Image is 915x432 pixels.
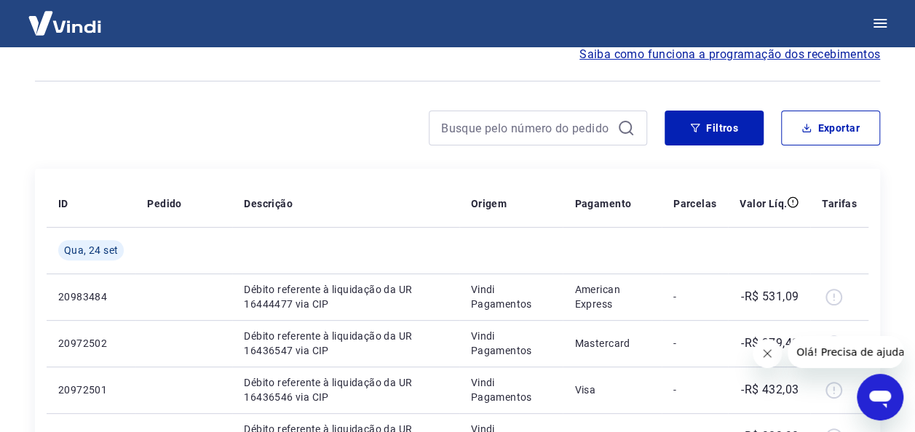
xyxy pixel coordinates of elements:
p: Débito referente à liquidação da UR 16444477 via CIP [244,282,447,311]
p: Parcelas [673,196,716,211]
p: Origem [471,196,507,211]
p: Visa [574,383,649,397]
p: Pedido [147,196,181,211]
p: Pagamento [574,196,631,211]
p: ID [58,196,68,211]
p: -R$ 531,09 [741,288,799,305]
p: - [673,383,716,397]
iframe: Mensagem da empresa [788,336,903,368]
span: Olá! Precisa de ajuda? [9,10,122,22]
p: Tarifas [822,196,857,211]
p: Vindi Pagamentos [471,375,552,404]
p: - [673,336,716,351]
a: Saiba como funciona a programação dos recebimentos [579,46,880,63]
p: 20983484 [58,289,124,304]
p: Débito referente à liquidação da UR 16436546 via CIP [244,375,447,404]
input: Busque pelo número do pedido [441,117,611,139]
iframe: Fechar mensagem [753,339,782,368]
button: Exportar [781,111,880,145]
p: Descrição [244,196,293,211]
p: -R$ 432,03 [741,381,799,399]
span: Qua, 24 set [64,243,118,257]
iframe: Botão para abrir a janela de mensagens [857,374,903,420]
p: Vindi Pagamentos [471,329,552,358]
p: American Express [574,282,649,311]
p: Mastercard [574,336,649,351]
p: Vindi Pagamentos [471,282,552,311]
p: -R$ 279,48 [741,335,799,352]
p: - [673,289,716,304]
p: Valor Líq. [740,196,787,211]
p: Débito referente à liquidação da UR 16436547 via CIP [244,329,447,358]
button: Filtros [665,111,764,145]
img: Vindi [17,1,112,45]
p: 20972501 [58,383,124,397]
p: 20972502 [58,336,124,351]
